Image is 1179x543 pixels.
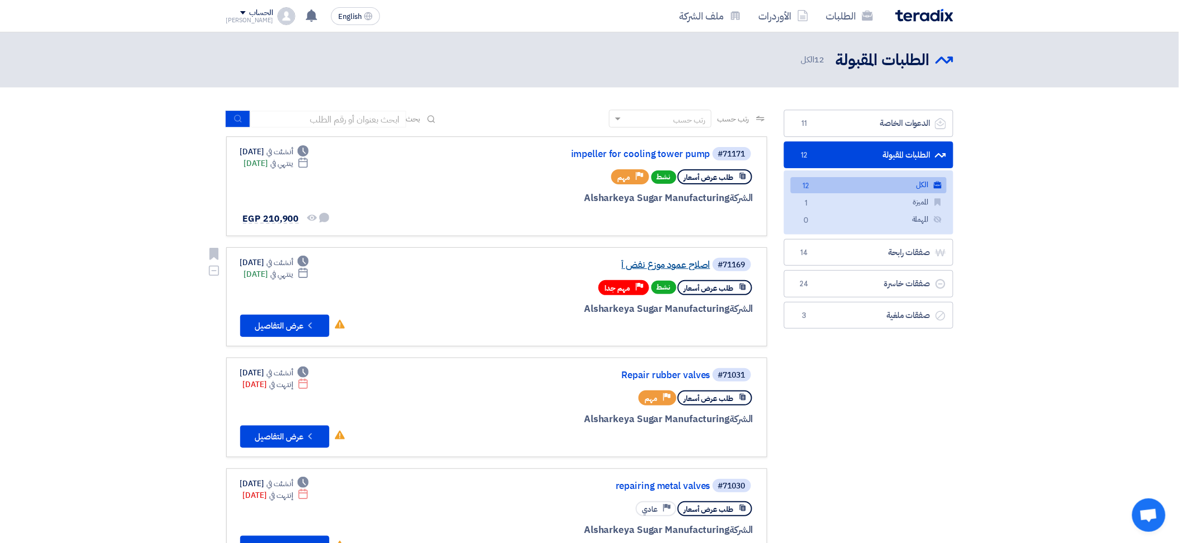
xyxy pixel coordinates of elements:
[895,9,953,22] img: Teradix logo
[243,490,309,501] div: [DATE]
[836,50,930,71] h2: الطلبات المقبولة
[485,302,753,316] div: Alsharkeya Sugar Manufacturing
[784,110,953,137] a: الدعوات الخاصة11
[1132,498,1166,532] a: دردشة مفتوحة
[240,146,309,158] div: [DATE]
[488,149,710,159] a: impeller for cooling tower pump
[729,302,753,316] span: الشركة
[485,523,753,537] div: Alsharkeya Sugar Manufacturing
[750,3,817,29] a: الأوردرات
[250,111,406,128] input: ابحث بعنوان أو رقم الطلب
[800,215,813,227] span: 0
[729,412,753,426] span: الشركة
[684,504,734,515] span: طلب عرض أسعار
[645,393,658,404] span: مهم
[684,283,734,293] span: طلب عرض أسعار
[784,270,953,297] a: صفقات خاسرة24
[277,7,295,25] img: profile_test.png
[488,370,710,380] a: Repair rubber valves
[244,268,309,280] div: [DATE]
[244,158,309,169] div: [DATE]
[784,141,953,169] a: الطلبات المقبولة12
[226,17,274,23] div: [PERSON_NAME]
[791,212,947,228] a: المهملة
[240,257,309,268] div: [DATE]
[800,198,813,209] span: 1
[729,191,753,205] span: الشركة
[798,278,811,290] span: 24
[266,146,293,158] span: أنشئت في
[485,191,753,206] div: Alsharkeya Sugar Manufacturing
[270,268,293,280] span: ينتهي في
[605,283,631,293] span: مهم جدا
[791,177,947,193] a: الكل
[331,7,380,25] button: English
[269,379,293,390] span: إنتهت في
[718,482,746,490] div: #71030
[243,379,309,390] div: [DATE]
[618,172,631,183] span: مهم
[684,393,734,404] span: طلب عرض أسعار
[488,260,710,270] a: اصلاح عمود موزع نفض أ
[269,490,293,501] span: إنتهت في
[266,367,293,379] span: أنشئت في
[642,504,658,515] span: عادي
[249,8,273,18] div: الحساب
[488,481,710,491] a: repairing metal valves
[406,113,421,125] span: بحث
[338,13,362,21] span: English
[718,371,746,379] div: #71031
[718,150,746,158] div: #71171
[684,172,734,183] span: طلب عرض أسعار
[784,302,953,329] a: صفقات ملغية3
[815,53,825,66] span: 12
[240,478,309,490] div: [DATE]
[817,3,882,29] a: الطلبات
[651,281,676,294] span: نشط
[729,523,753,537] span: الشركة
[800,180,813,192] span: 12
[784,239,953,266] a: صفقات رابحة14
[240,367,309,379] div: [DATE]
[485,412,753,427] div: Alsharkeya Sugar Manufacturing
[240,425,329,448] button: عرض التفاصيل
[651,170,676,184] span: نشط
[791,194,947,211] a: المميزة
[798,247,811,258] span: 14
[798,310,811,321] span: 3
[270,158,293,169] span: ينتهي في
[801,53,826,66] span: الكل
[671,3,750,29] a: ملف الشركة
[718,261,746,269] div: #71169
[243,212,299,226] span: EGP 210,900
[240,315,329,337] button: عرض التفاصيل
[798,118,811,129] span: 11
[673,114,705,126] div: رتب حسب
[266,478,293,490] span: أنشئت في
[266,257,293,268] span: أنشئت في
[798,150,811,161] span: 12
[717,113,749,125] span: رتب حسب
